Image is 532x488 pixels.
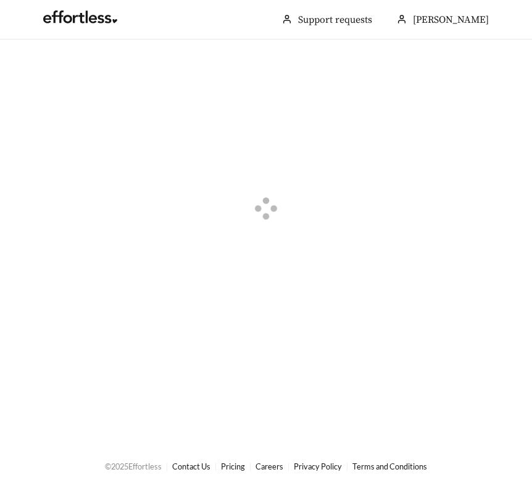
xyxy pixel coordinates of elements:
[352,461,427,471] a: Terms and Conditions
[221,461,245,471] a: Pricing
[256,461,283,471] a: Careers
[172,461,210,471] a: Contact Us
[294,461,342,471] a: Privacy Policy
[105,461,162,471] span: © 2025 Effortless
[413,14,489,26] span: [PERSON_NAME]
[298,14,372,26] a: Support requests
